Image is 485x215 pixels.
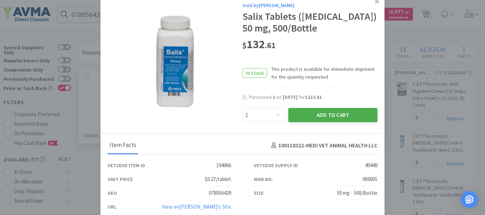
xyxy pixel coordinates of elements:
span: This product is available for immediate shipment for the quantity requested [267,65,377,81]
div: Sold by [PERSON_NAME] [243,1,377,9]
div: Purchased on for [249,94,377,101]
h4: 100118322 - MEDI VET ANIMAL HEALTH LLC [268,141,377,150]
span: 132 [243,37,276,51]
div: Man No. [254,175,273,183]
span: $132.61 [305,94,322,100]
span: In Stock [243,68,267,77]
div: Unit Price [108,175,133,183]
span: . 61 [265,40,276,50]
div: 194966 [216,161,231,170]
div: $0.27/tablet [205,175,231,183]
span: $ [243,40,247,50]
span: [DATE] [283,94,298,100]
div: 49449 [365,161,377,170]
div: 50 mg - 500/Bottle [337,189,377,197]
div: 069005 [363,175,377,183]
div: Vetcove Item ID [108,162,145,169]
div: SKU [108,189,117,197]
div: 078056429 [209,189,231,197]
img: d7e1e511f2344346bf539f38f55c493b_49449.jpeg [129,16,221,108]
div: URL [108,203,116,211]
a: View on[PERSON_NAME]'s Site [162,203,231,210]
div: Salix Tablets ([MEDICAL_DATA]) 50 mg, 500/Bottle [243,11,377,34]
button: Add to Cart [288,108,377,122]
div: Size [254,189,263,197]
span: 1 [273,94,275,100]
div: Item Facts [108,137,138,154]
div: Open Intercom Messenger [461,191,478,208]
div: Vetcove Supply ID [254,162,298,169]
